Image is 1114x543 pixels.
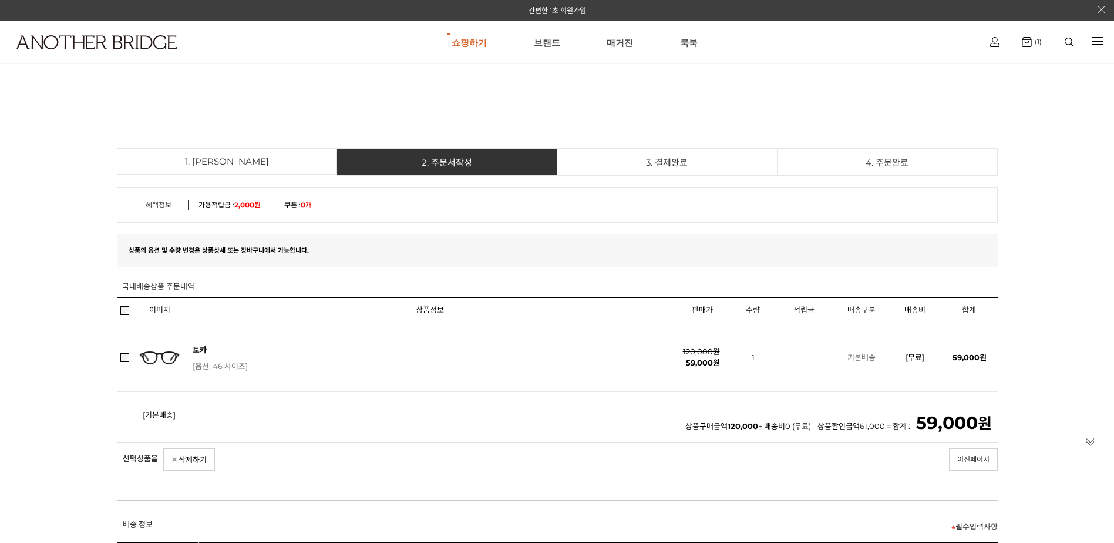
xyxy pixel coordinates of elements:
span: 0 (무료) [785,421,811,431]
div: [옵션: 46 사이즈] [193,361,674,371]
li: 3. 결제완료 [557,148,778,176]
h3: 혜택정보 [129,200,188,210]
strong: 원 [686,358,720,367]
h3: 국내배송상품 주문내역 [122,275,194,297]
a: (1) [1022,37,1042,47]
span: - 상품할인금액 [813,421,887,431]
strong: 원 [916,414,992,433]
span: 59,000 [953,353,980,362]
li: 2. 주문서작성 [337,148,557,176]
th: 상품정보 [187,298,674,322]
th: 이미지 [133,298,187,322]
a: logo [6,35,173,78]
h3: 배송 정보 [123,518,153,529]
strong: 원 [953,353,987,362]
th: 적립금 [775,298,833,322]
a: 매거진 [607,21,633,63]
img: search [1065,38,1073,46]
td: [무료] [890,322,940,392]
a: 토카 [193,345,207,354]
li: 4. 주문완료 [778,148,998,176]
li: 상품의 옵션 및 수량 변경은 상품상세 또는 장바구니에서 가능합니다. [117,234,998,267]
strong: 120,000 [728,421,758,431]
th: 배송구분 [833,298,890,322]
p: 필수입력사항 [123,521,998,532]
a: 삭제하기 [163,448,215,471]
a: 쿠폰 :0개 [284,200,312,209]
span: 59,000 [686,358,713,367]
a: 브랜드 [534,21,560,63]
span: (1) [1032,38,1042,46]
span: [기본배송] [143,410,176,421]
a: 룩북 [680,21,698,63]
strong: 선택상품을 [123,454,158,463]
span: - [802,353,805,362]
th: 배송비 [890,298,940,322]
strong: 0개 [301,200,312,209]
img: cart [990,37,999,47]
td: 1 [731,322,775,392]
span: 61,000 [860,421,885,431]
td: 상품구매금액 + 배송비 = 합계 : [133,391,998,442]
strong: 120,000원 [683,347,720,356]
img: logo [16,35,177,49]
a: 가용적립금 :2,000원 [198,200,261,209]
img: 필수 [951,525,955,529]
th: 수량 [731,298,775,322]
a: 간편한 1초 회원가입 [529,6,586,15]
div: 기본배송 [833,352,890,364]
strong: 2,000원 [234,200,261,209]
span: 59,000 [916,412,978,434]
th: 합계 [940,298,998,322]
th: 판매가 [674,298,731,322]
li: 1. [PERSON_NAME] [117,148,337,175]
a: 이전페이지 [949,448,998,471]
a: 쇼핑하기 [452,21,487,63]
img: cart [1022,37,1032,47]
